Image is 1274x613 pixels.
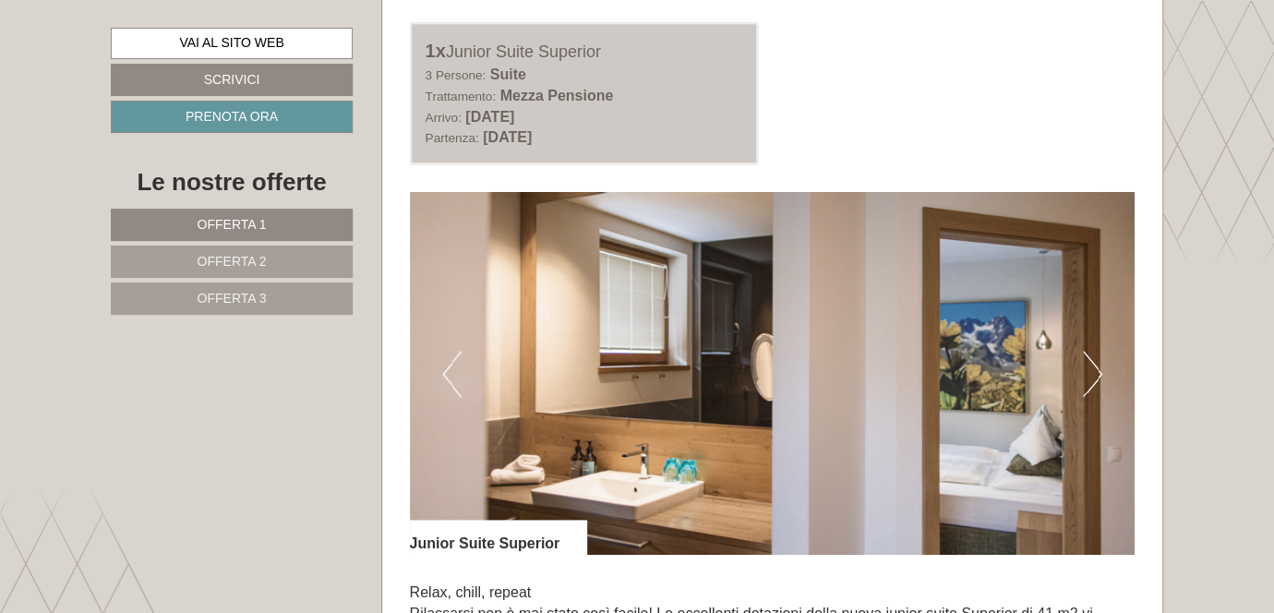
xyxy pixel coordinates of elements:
button: Next [1083,351,1102,397]
small: Arrivo: [426,111,462,125]
small: Trattamento: [426,90,497,103]
b: [DATE] [483,129,532,145]
div: Junior Suite Superior [426,38,743,65]
b: Suite [490,66,526,82]
span: Offerta 1 [198,217,267,232]
button: Previous [442,351,462,397]
span: Offerta 2 [198,254,267,269]
div: Le nostre offerte [111,165,353,199]
b: 1x [426,41,446,61]
a: Prenota ora [111,101,353,133]
b: [DATE] [465,109,514,125]
span: Offerta 3 [198,291,267,306]
small: 3 Persone: [426,68,487,82]
small: Partenza: [426,131,479,145]
div: Junior Suite Superior [410,520,588,555]
b: Mezza Pensione [500,88,614,103]
img: image [410,192,1136,555]
a: Vai al sito web [111,28,353,59]
a: Scrivici [111,64,353,96]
